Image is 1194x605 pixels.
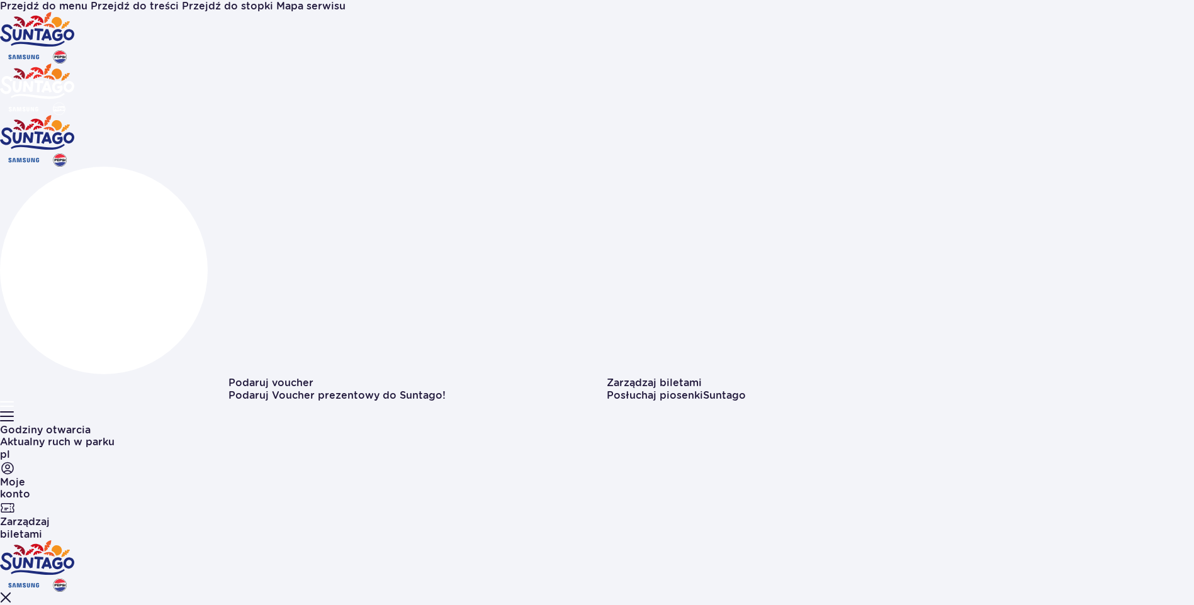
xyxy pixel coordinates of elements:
[703,389,746,401] span: Suntago
[228,389,446,401] a: Podaruj Voucher prezentowy do Suntago!
[607,390,746,401] button: Posłuchaj piosenkiSuntago
[607,377,702,389] a: Zarządzaj biletami
[228,377,313,389] a: Podaruj voucher
[607,389,746,401] span: Posłuchaj piosenki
